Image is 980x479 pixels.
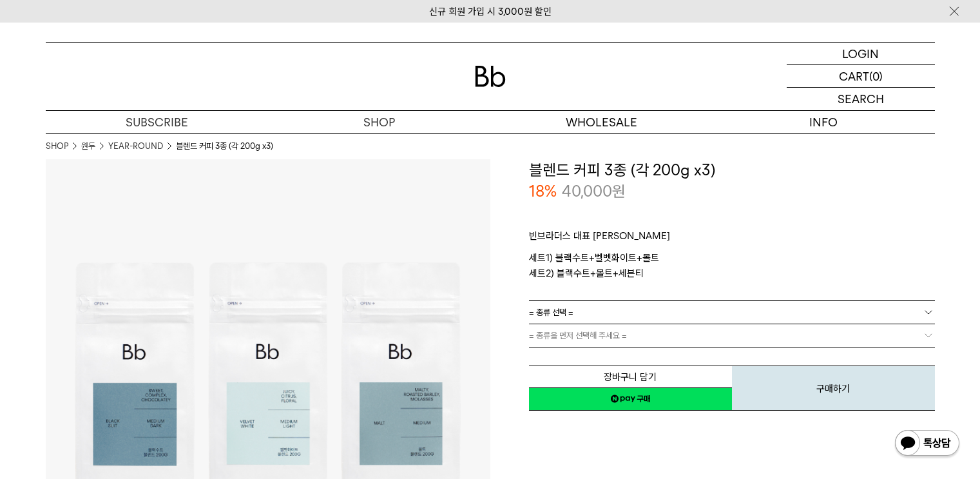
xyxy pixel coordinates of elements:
[787,65,935,88] a: CART (0)
[81,140,95,153] a: 원두
[713,111,935,133] p: INFO
[490,111,713,133] p: WHOLESALE
[529,387,732,411] a: 새창
[529,228,935,250] p: 빈브라더스 대표 [PERSON_NAME]
[429,6,552,17] a: 신규 회원 가입 시 3,000원 할인
[842,43,879,64] p: LOGIN
[562,181,626,202] p: 40,000
[46,140,68,153] a: SHOP
[838,88,884,110] p: SEARCH
[529,366,732,388] button: 장바구니 담기
[176,140,273,153] li: 블렌드 커피 3종 (각 200g x3)
[787,43,935,65] a: LOGIN
[869,65,883,87] p: (0)
[612,182,626,200] span: 원
[839,65,869,87] p: CART
[894,429,961,460] img: 카카오톡 채널 1:1 채팅 버튼
[732,366,935,411] button: 구매하기
[529,301,573,324] span: = 종류 선택 =
[529,324,627,347] span: = 종류을 먼저 선택해 주세요 =
[529,181,557,202] p: 18%
[529,250,935,281] p: 세트1) 블랙수트+벨벳화이트+몰트 세트2) 블랙수트+몰트+세븐티
[268,111,490,133] a: SHOP
[46,111,268,133] a: SUBSCRIBE
[529,159,935,181] h3: 블렌드 커피 3종 (각 200g x3)
[475,66,506,87] img: 로고
[108,140,163,153] a: YEAR-ROUND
